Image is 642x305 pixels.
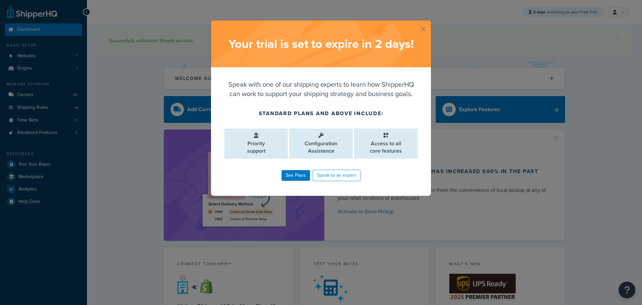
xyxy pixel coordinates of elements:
li: Access to all core features [354,129,418,159]
a: See Plans [282,170,310,181]
a: Speak to an expert [313,170,360,181]
h4: Standard plans and above include: [224,109,418,118]
h2: Your trial is set to expire in 2 days ! [218,37,424,51]
p: Speak with one of our shipping experts to learn how ShipperHQ can work to support your shipping s... [224,80,418,98]
li: Priority support [224,129,288,159]
li: Configuration Assistance [289,129,353,159]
